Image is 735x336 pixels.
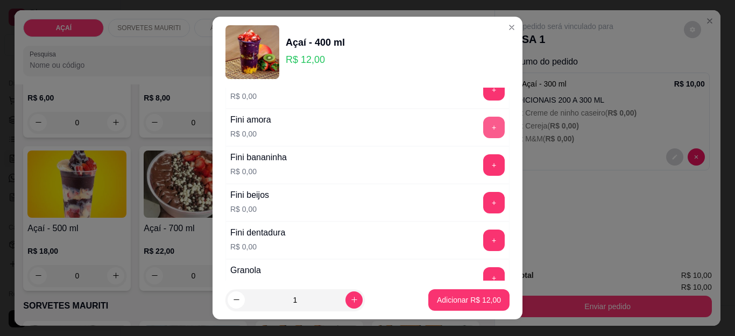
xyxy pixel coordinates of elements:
p: R$ 0,00 [230,166,287,177]
button: add [483,192,505,213]
button: decrease-product-quantity [228,291,245,309]
button: add [483,154,505,176]
div: Fini beijos [230,189,269,202]
button: increase-product-quantity [345,291,363,309]
p: R$ 0,00 [230,91,285,102]
button: add [483,117,505,138]
p: Adicionar R$ 12,00 [437,295,501,305]
button: Close [503,19,520,36]
p: R$ 0,00 [230,241,285,252]
p: R$ 12,00 [286,52,345,67]
div: Fini amora [230,113,271,126]
div: Fini bananinha [230,151,287,164]
button: add [483,79,505,101]
button: add [483,267,505,289]
div: Fini dentadura [230,226,285,239]
div: Açaí - 400 ml [286,35,345,50]
p: R$ 0,00 [230,279,261,290]
button: add [483,230,505,251]
button: Adicionar R$ 12,00 [428,289,510,311]
p: R$ 0,00 [230,204,269,215]
p: R$ 0,00 [230,128,271,139]
div: Granola [230,264,261,277]
img: product-image [225,25,279,79]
